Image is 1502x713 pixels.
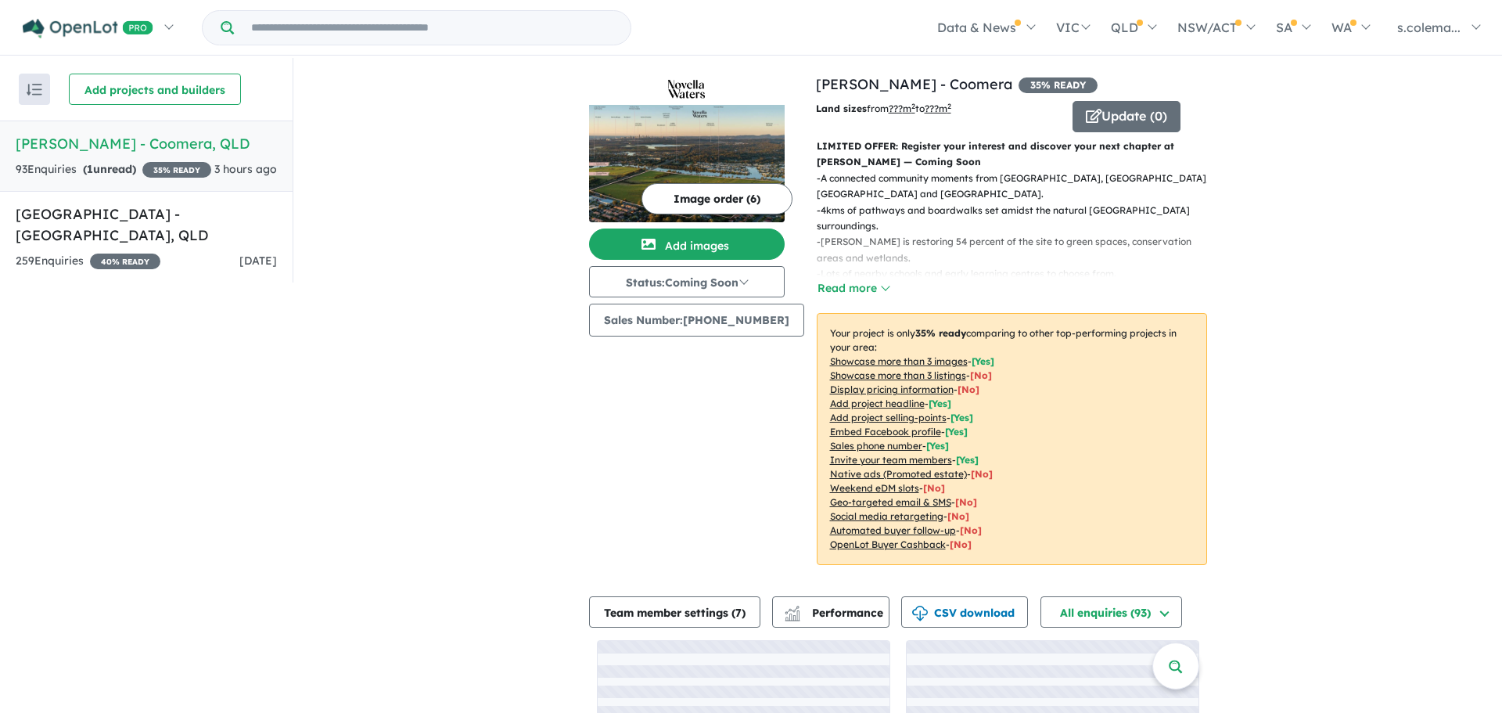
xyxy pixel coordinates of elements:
[735,606,742,620] span: 7
[830,454,952,466] u: Invite your team members
[817,203,1220,235] p: - 4kms of pathways and boardwalks set amidst the natural [GEOGRAPHIC_DATA] surroundings.
[589,304,804,337] button: Sales Number:[PHONE_NUMBER]
[785,610,800,621] img: bar-chart.svg
[926,440,949,452] span: [ Yes ]
[955,496,977,508] span: [No]
[972,355,994,367] span: [ Yes ]
[589,229,785,260] button: Add images
[16,252,160,271] div: 259 Enquir ies
[958,384,979,395] span: [ No ]
[830,538,946,550] u: OpenLot Buyer Cashback
[925,103,951,114] u: ???m
[16,203,277,246] h5: [GEOGRAPHIC_DATA] - [GEOGRAPHIC_DATA] , QLD
[589,74,785,222] a: Novella Waters - Coomera LogoNovella Waters - Coomera
[947,102,951,110] sup: 2
[1397,20,1461,35] span: s.colema...
[830,468,967,480] u: Native ads (Promoted estate)
[1073,101,1180,132] button: Update (0)
[595,80,778,99] img: Novella Waters - Coomera Logo
[901,596,1028,628] button: CSV download
[830,496,951,508] u: Geo-targeted email & SMS
[83,162,136,176] strong: ( unread)
[830,355,968,367] u: Showcase more than 3 images
[27,84,42,95] img: sort.svg
[915,103,951,114] span: to
[947,510,969,522] span: [No]
[817,139,1207,171] p: LIMITED OFFER: Register your interest and discover your next chapter at [PERSON_NAME] — Coming Soon
[785,606,799,614] img: line-chart.svg
[817,313,1207,565] p: Your project is only comparing to other top-performing projects in your area: - - - - - - - - - -...
[214,162,277,176] span: 3 hours ago
[956,454,979,466] span: [ Yes ]
[23,19,153,38] img: Openlot PRO Logo White
[641,183,792,214] button: Image order (6)
[912,606,928,621] img: download icon
[915,327,966,339] b: 35 % ready
[142,162,211,178] span: 35 % READY
[817,171,1220,203] p: - A connected community moments from [GEOGRAPHIC_DATA], [GEOGRAPHIC_DATA], [GEOGRAPHIC_DATA] and ...
[945,426,968,438] span: [ Yes ]
[239,254,277,268] span: [DATE]
[923,482,945,494] span: [No]
[971,468,993,480] span: [No]
[830,412,947,423] u: Add project selling-points
[772,596,889,628] button: Performance
[16,160,211,179] div: 93 Enquir ies
[87,162,93,176] span: 1
[950,538,972,550] span: [No]
[589,266,785,297] button: Status:Coming Soon
[589,105,785,222] img: Novella Waters - Coomera
[816,75,1012,93] a: [PERSON_NAME] - Coomera
[816,101,1061,117] p: from
[1019,77,1098,93] span: 35 % READY
[817,234,1220,266] p: - [PERSON_NAME] is restoring 54 percent of the site to green spaces, conservation areas and wetla...
[970,369,992,381] span: [ No ]
[1040,596,1182,628] button: All enquiries (93)
[950,412,973,423] span: [ Yes ]
[960,524,982,536] span: [No]
[69,74,241,105] button: Add projects and builders
[16,133,277,154] h5: [PERSON_NAME] - Coomera , QLD
[817,266,1220,282] p: - Lots of nearby schools and early learning centres to choose from.
[830,426,941,438] u: Embed Facebook profile
[830,482,919,494] u: Weekend eDM slots
[787,606,883,620] span: Performance
[830,440,922,452] u: Sales phone number
[830,384,954,395] u: Display pricing information
[830,398,925,409] u: Add project headline
[589,596,760,628] button: Team member settings (7)
[90,254,160,269] span: 40 % READY
[830,369,966,381] u: Showcase more than 3 listings
[889,103,915,114] u: ??? m
[911,102,915,110] sup: 2
[929,398,951,409] span: [ Yes ]
[830,510,943,522] u: Social media retargeting
[237,11,627,45] input: Try estate name, suburb, builder or developer
[816,103,867,114] b: Land sizes
[817,279,890,297] button: Read more
[830,524,956,536] u: Automated buyer follow-up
